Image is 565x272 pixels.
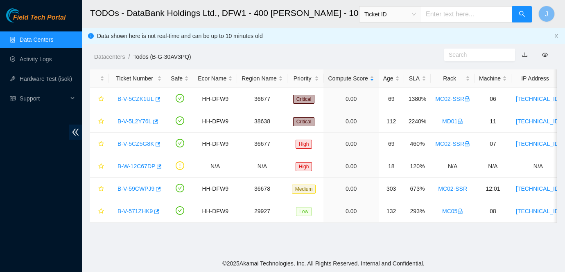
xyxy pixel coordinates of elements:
button: star [95,160,104,173]
td: 2240% [404,110,431,133]
span: check-circle [176,184,184,192]
td: 69 [379,133,404,155]
input: Enter text here... [421,6,513,22]
td: 36677 [237,133,287,155]
td: 69 [379,88,404,110]
span: J [545,9,548,19]
td: 132 [379,200,404,223]
td: 120% [404,155,431,178]
a: Todos (B-G-30AV3PQ) [133,54,191,60]
span: read [10,96,16,101]
span: star [98,96,104,103]
span: star [98,163,104,170]
td: 112 [379,110,404,133]
span: Low [296,207,312,216]
a: MD01lock [442,118,463,125]
a: B-V-5CZK1UL [118,96,154,102]
button: star [95,182,104,195]
a: B-W-12C67DP [118,163,155,169]
button: close [554,33,559,39]
span: search [519,11,525,18]
footer: © 2025 Akamai Technologies, Inc. All Rights Reserved. Internal and Confidential. [82,255,565,272]
a: Data Centers [20,36,53,43]
td: 29927 [237,200,287,223]
a: [TECHNICAL_ID] [516,208,560,214]
button: star [95,137,104,150]
span: Support [20,90,68,107]
span: lock [457,208,463,214]
td: 0.00 [323,155,378,178]
td: 36678 [237,178,287,200]
a: [TECHNICAL_ID] [516,118,560,125]
td: N/A [237,155,287,178]
span: Critical [293,95,315,104]
a: Akamai TechnologiesField Tech Portal [6,15,66,25]
a: download [522,51,528,58]
td: 38638 [237,110,287,133]
a: Datacenters [94,54,125,60]
span: Ticket ID [364,8,416,20]
button: star [95,115,104,128]
a: Hardware Test (isok) [20,76,72,82]
span: close [554,33,559,38]
td: 0.00 [323,88,378,110]
button: download [516,48,534,61]
td: 0.00 [323,110,378,133]
span: star [98,118,104,125]
span: Field Tech Portal [13,14,66,22]
span: lock [464,141,470,147]
span: lock [464,96,470,102]
td: 0.00 [323,200,378,223]
a: Activity Logs [20,56,52,62]
span: Medium [292,185,316,194]
span: lock [457,118,463,124]
td: 11 [475,110,511,133]
td: 1380% [404,88,431,110]
td: 0.00 [323,133,378,155]
a: B-V-571ZHK9 [118,208,153,214]
a: MC02-SSR [438,185,467,192]
td: N/A [511,155,565,178]
td: N/A [431,155,475,178]
td: 06 [475,88,511,110]
span: eye [542,52,548,58]
a: B-V-5L2Y76L [118,118,151,125]
a: [TECHNICAL_ID] [516,96,560,102]
span: check-circle [176,116,184,125]
td: 12:01 [475,178,511,200]
button: star [95,205,104,218]
td: 293% [404,200,431,223]
span: High [296,140,312,149]
span: / [128,54,130,60]
td: HH-DFW9 [193,88,237,110]
td: 460% [404,133,431,155]
span: check-circle [176,94,184,103]
button: star [95,92,104,105]
a: [TECHNICAL_ID] [516,185,560,192]
span: exclamation-circle [176,161,184,170]
span: star [98,186,104,192]
a: MC02-SSRlock [435,96,470,102]
img: Akamai Technologies [6,8,41,22]
span: double-left [69,125,82,140]
a: MC05lock [442,208,463,214]
td: 303 [379,178,404,200]
span: star [98,208,104,215]
a: B-V-59CWPJ9 [118,185,154,192]
input: Search [449,50,504,59]
td: 18 [379,155,404,178]
td: HH-DFW9 [193,110,237,133]
td: 08 [475,200,511,223]
span: check-circle [176,139,184,147]
td: 36677 [237,88,287,110]
span: High [296,162,312,171]
td: 673% [404,178,431,200]
td: N/A [193,155,237,178]
a: B-V-5CZ5G8K [118,140,154,147]
button: search [512,6,532,22]
td: 07 [475,133,511,155]
td: HH-DFW9 [193,200,237,223]
a: MC02-SSRlock [435,140,470,147]
span: star [98,141,104,147]
td: 0.00 [323,178,378,200]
